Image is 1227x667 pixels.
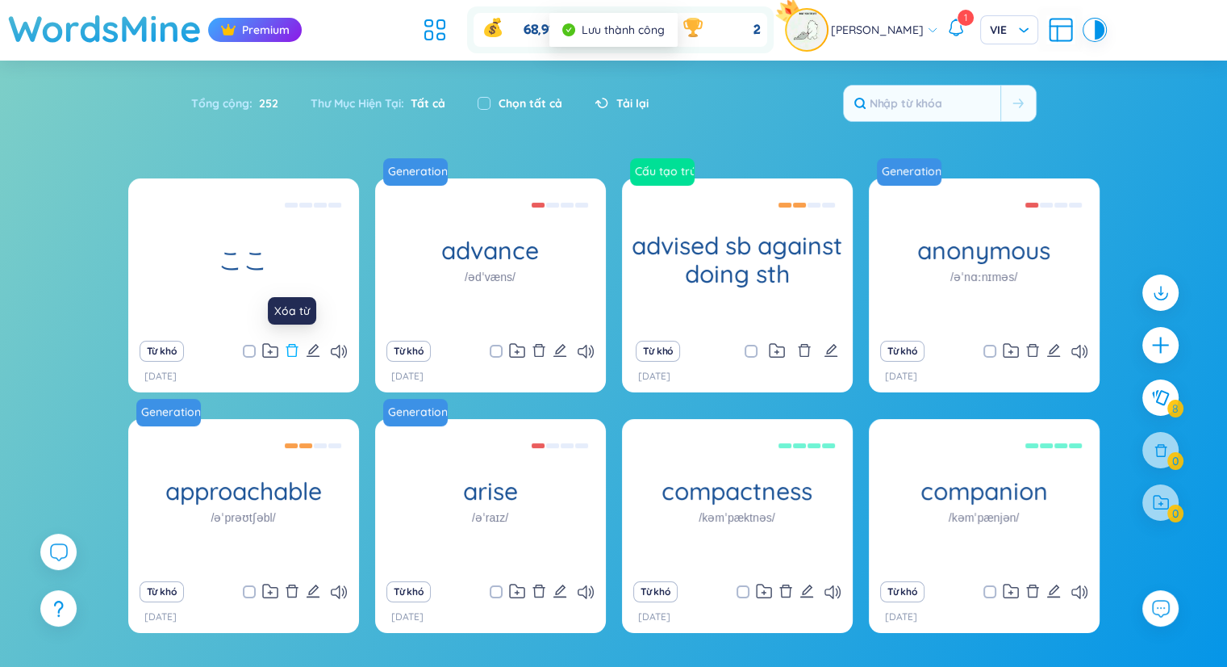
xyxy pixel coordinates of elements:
[285,584,299,598] span: delete
[638,369,670,384] p: [DATE]
[799,584,814,598] span: edit
[844,86,1000,121] input: Nhập từ khóa
[383,399,454,426] a: Generation gap
[622,477,853,505] h1: compactness
[799,581,814,603] button: edit
[386,341,431,362] button: Từ khó
[880,581,924,602] button: Từ khó
[949,509,1019,526] h1: /kəmˈpænjən/
[636,341,680,362] button: Từ khó
[532,343,546,358] span: delete
[1046,343,1061,358] span: edit
[638,610,670,625] p: [DATE]
[628,163,696,179] a: Cấu tạo trúc tiếng anh thpt
[306,340,320,363] button: edit
[958,10,974,26] sup: 1
[616,94,649,112] span: Tải lại
[532,340,546,363] button: delete
[294,86,461,120] div: Thư Mục Hiện Tại :
[465,268,515,286] h1: /ədˈvæns/
[306,581,320,603] button: edit
[787,10,831,50] a: avatarpro
[386,581,431,602] button: Từ khó
[375,477,606,505] h1: arise
[136,399,207,426] a: Generation gap
[472,509,508,526] h1: /əˈraɪz/
[404,96,445,111] span: Tất cả
[220,22,236,38] img: crown icon
[880,341,924,362] button: Từ khó
[391,369,424,384] p: [DATE]
[950,268,1017,286] h1: /əˈnɑːnɪməs/
[135,404,202,420] a: Generation gap
[1046,584,1061,598] span: edit
[990,22,1029,38] span: VIE
[553,343,567,358] span: edit
[1025,343,1040,358] span: delete
[524,21,561,39] span: 68,910
[306,584,320,598] span: edit
[869,237,1100,265] h1: anonymous
[208,18,302,42] div: Premium
[831,21,924,39] span: [PERSON_NAME]
[1150,335,1171,355] span: plus
[383,158,454,186] a: Generation gap
[824,343,838,358] span: edit
[499,94,562,112] label: Chọn tất cả
[778,581,793,603] button: delete
[285,343,299,358] span: delete
[1046,581,1061,603] button: edit
[1025,340,1040,363] button: delete
[252,94,278,112] span: 252
[869,477,1100,505] h1: companion
[532,581,546,603] button: delete
[1025,581,1040,603] button: delete
[753,21,761,39] span: 2
[128,477,359,505] h1: approachable
[553,584,567,598] span: edit
[964,11,967,23] span: 1
[824,340,838,363] button: edit
[306,343,320,358] span: edit
[562,23,575,36] span: check-circle
[391,610,424,625] p: [DATE]
[885,610,917,625] p: [DATE]
[128,245,359,274] h1: ここ
[622,232,853,288] h1: advised sb against doing sth
[285,581,299,603] button: delete
[1046,340,1061,363] button: edit
[144,610,177,625] p: [DATE]
[553,581,567,603] button: edit
[285,340,299,363] button: delete
[633,581,678,602] button: Từ khó
[875,163,943,179] a: Generation gap
[191,86,294,120] div: Tổng cộng :
[382,163,449,179] a: Generation gap
[211,509,275,526] h1: /əˈprəʊtʃəbl/
[877,158,948,186] a: Generation gap
[140,581,184,602] button: Từ khó
[797,340,812,363] button: delete
[1025,584,1040,598] span: delete
[268,297,316,325] div: Xóa từ
[797,343,812,358] span: delete
[382,404,449,420] a: Generation gap
[778,584,793,598] span: delete
[582,23,665,37] span: Lưu thành công
[144,369,177,384] p: [DATE]
[699,509,774,526] h1: /kəmˈpæktnəs/
[532,584,546,598] span: delete
[375,237,606,265] h1: advance
[630,158,701,186] a: Cấu tạo trúc tiếng anh thpt
[885,369,917,384] p: [DATE]
[787,10,827,50] img: avatar
[140,341,184,362] button: Từ khó
[553,340,567,363] button: edit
